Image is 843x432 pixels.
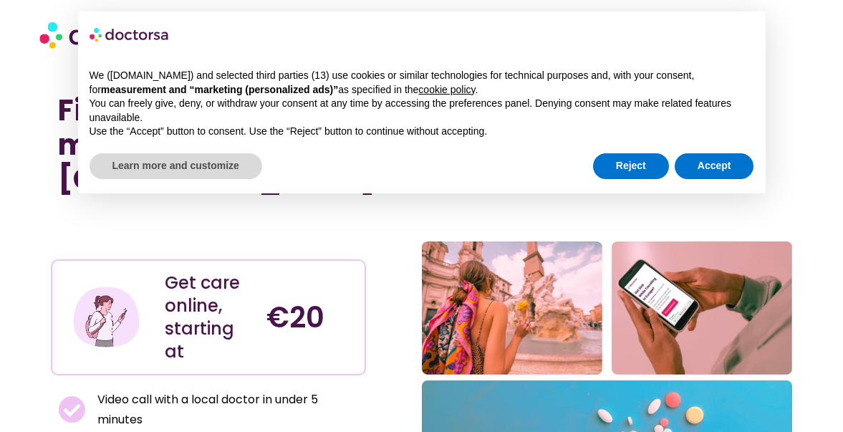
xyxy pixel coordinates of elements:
button: Accept [675,153,754,179]
p: You can freely give, deny, or withdraw your consent at any time by accessing the preferences pane... [90,97,754,125]
iframe: Customer reviews powered by Trustpilot [58,228,359,245]
h4: €20 [266,300,354,335]
div: Get care online, starting at [165,272,252,363]
button: Reject [593,153,669,179]
span: Video call with a local doctor in under 5 minutes [94,390,359,430]
button: Learn more and customize [90,153,262,179]
img: Illustration depicting a young woman in a casual outfit, engaged with her smartphone. She has a p... [72,282,142,352]
p: Use the “Accept” button to consent. Use the “Reject” button to continue without accepting. [90,125,754,139]
img: logo [90,23,170,46]
h1: Find a doctor near me in [GEOGRAPHIC_DATA] [58,93,359,196]
iframe: Customer reviews powered by Trustpilot [58,211,273,228]
a: cookie policy [418,84,475,95]
strong: measurement and “marketing (personalized ads)” [101,84,338,95]
p: We ([DOMAIN_NAME]) and selected third parties (13) use cookies or similar technologies for techni... [90,69,754,97]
